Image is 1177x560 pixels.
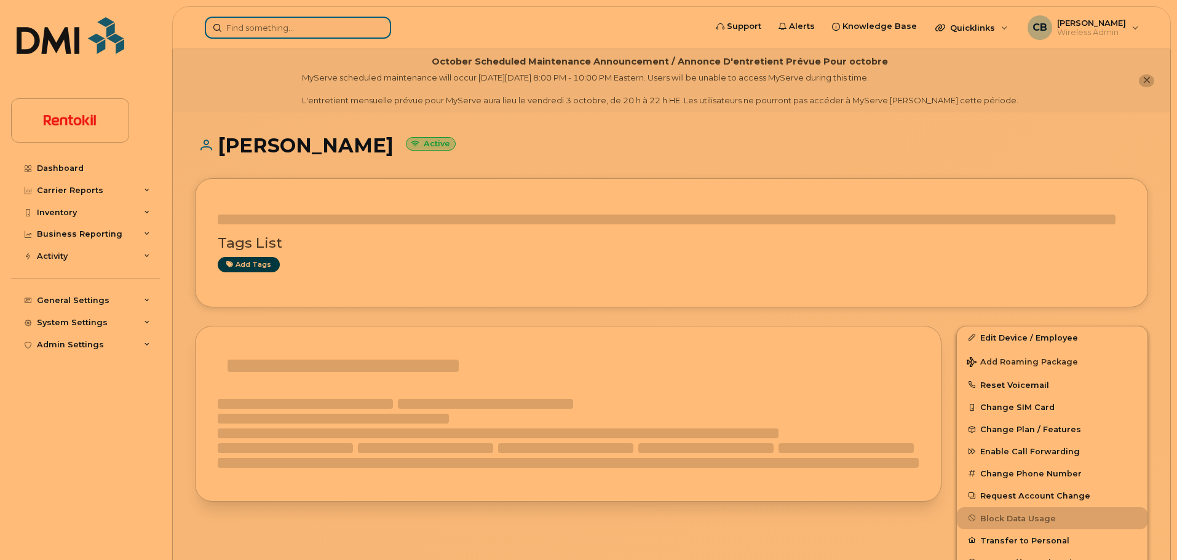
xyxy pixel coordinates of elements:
[957,396,1147,418] button: Change SIM Card
[195,135,1148,156] h1: [PERSON_NAME]
[432,55,888,68] div: October Scheduled Maintenance Announcement / Annonce D'entretient Prévue Pour octobre
[957,418,1147,440] button: Change Plan / Features
[980,425,1081,434] span: Change Plan / Features
[957,349,1147,374] button: Add Roaming Package
[302,72,1018,106] div: MyServe scheduled maintenance will occur [DATE][DATE] 8:00 PM - 10:00 PM Eastern. Users will be u...
[957,462,1147,484] button: Change Phone Number
[218,235,1125,251] h3: Tags List
[980,447,1080,456] span: Enable Call Forwarding
[957,374,1147,396] button: Reset Voicemail
[406,137,456,151] small: Active
[218,257,280,272] a: Add tags
[957,326,1147,349] a: Edit Device / Employee
[957,440,1147,462] button: Enable Call Forwarding
[1139,74,1154,87] button: close notification
[957,529,1147,551] button: Transfer to Personal
[967,357,1078,369] span: Add Roaming Package
[957,484,1147,507] button: Request Account Change
[957,507,1147,529] button: Block Data Usage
